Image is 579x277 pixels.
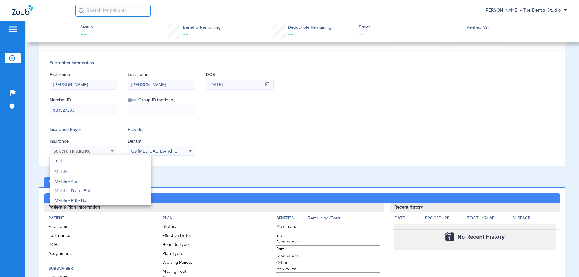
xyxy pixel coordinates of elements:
[55,188,90,193] span: Metlife - Data - Bot
[55,179,77,184] span: Metlife - Api
[55,169,67,174] span: Metlife
[50,155,151,167] input: dropdown search
[549,248,579,277] iframe: Chat Widget
[55,198,87,203] span: Metlife - Pdf - Bot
